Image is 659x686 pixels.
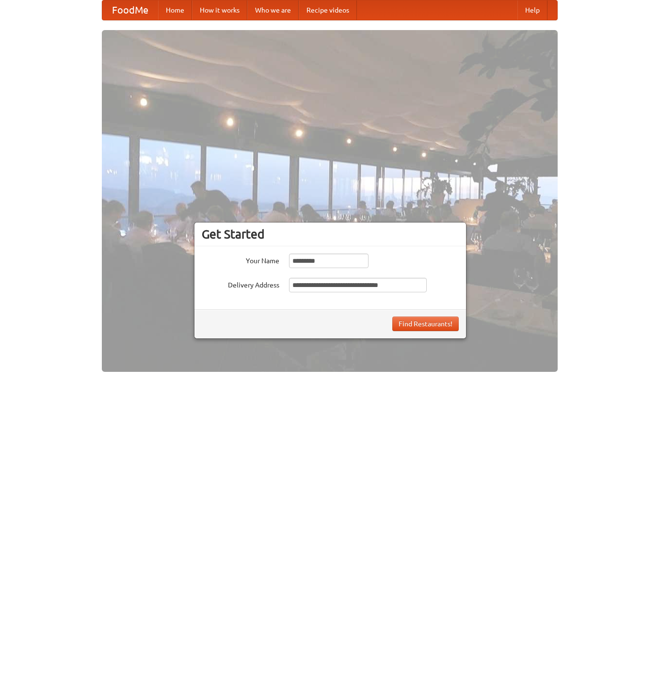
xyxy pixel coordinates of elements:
a: Who we are [247,0,299,20]
a: FoodMe [102,0,158,20]
label: Delivery Address [202,278,279,290]
button: Find Restaurants! [392,317,459,331]
a: How it works [192,0,247,20]
h3: Get Started [202,227,459,241]
label: Your Name [202,254,279,266]
a: Help [517,0,547,20]
a: Recipe videos [299,0,357,20]
a: Home [158,0,192,20]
